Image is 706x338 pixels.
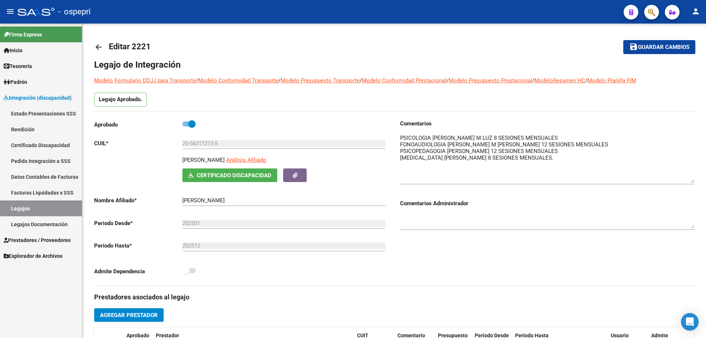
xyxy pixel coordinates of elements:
h3: Prestadores asociados al legajo [94,292,694,302]
a: Modelo Conformidad Prestacional [362,77,446,84]
p: [PERSON_NAME] [182,156,225,164]
a: ModeloResumen HC [534,77,585,84]
h3: Comentarios [400,120,694,128]
a: Modelo Conformidad Transporte [198,77,278,84]
div: Open Intercom Messenger [681,313,699,331]
h3: Comentarios Administrador [400,199,694,207]
p: CUIL [94,139,182,147]
span: Agregar Prestador [100,312,158,319]
span: Tesorería [4,62,32,70]
span: Explorador de Archivos [4,252,63,260]
span: Editar 2221 [109,42,151,51]
p: Periodo Desde [94,219,182,227]
p: Aprobado [94,121,182,129]
p: Legajo Aprobado. [94,93,147,107]
button: Guardar cambios [623,40,695,54]
span: Certificado Discapacidad [197,172,271,179]
mat-icon: menu [6,7,15,16]
a: Modelo Formulario DDJJ para Transporte [94,77,196,84]
mat-icon: person [691,7,700,16]
span: Análisis Afiliado [226,157,266,163]
p: Nombre Afiliado [94,196,182,204]
a: Modelo Planilla FIM [587,77,636,84]
a: Modelo Presupuesto Transporte [281,77,360,84]
span: Guardar cambios [638,44,689,51]
a: Modelo Presupuesto Prestacional [449,77,532,84]
span: Firma Express [4,31,42,39]
span: Prestadores / Proveedores [4,236,71,244]
span: Integración (discapacidad) [4,94,72,102]
p: Admite Dependencia [94,267,182,275]
span: Inicio [4,46,22,54]
h1: Legajo de Integración [94,59,694,71]
button: Certificado Discapacidad [182,168,277,182]
button: Agregar Prestador [94,308,164,322]
span: Padrón [4,78,27,86]
mat-icon: save [629,42,638,51]
mat-icon: arrow_back [94,43,103,51]
p: Periodo Hasta [94,242,182,250]
span: - ospepri [58,4,90,20]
